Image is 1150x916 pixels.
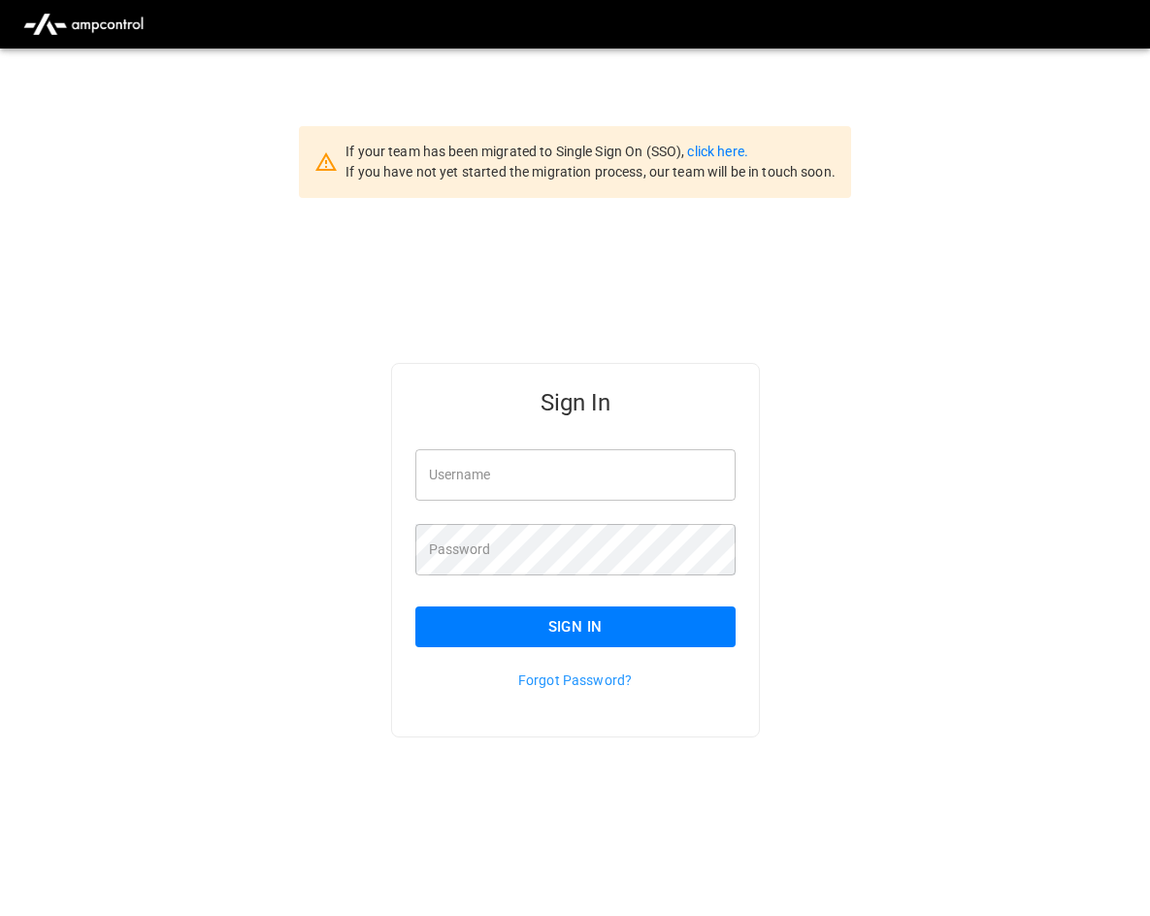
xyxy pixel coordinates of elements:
[415,387,736,418] h5: Sign In
[415,671,736,690] p: Forgot Password?
[415,606,736,647] button: Sign In
[345,164,836,180] span: If you have not yet started the migration process, our team will be in touch soon.
[16,6,151,43] img: ampcontrol.io logo
[687,144,747,159] a: click here.
[345,144,687,159] span: If your team has been migrated to Single Sign On (SSO),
